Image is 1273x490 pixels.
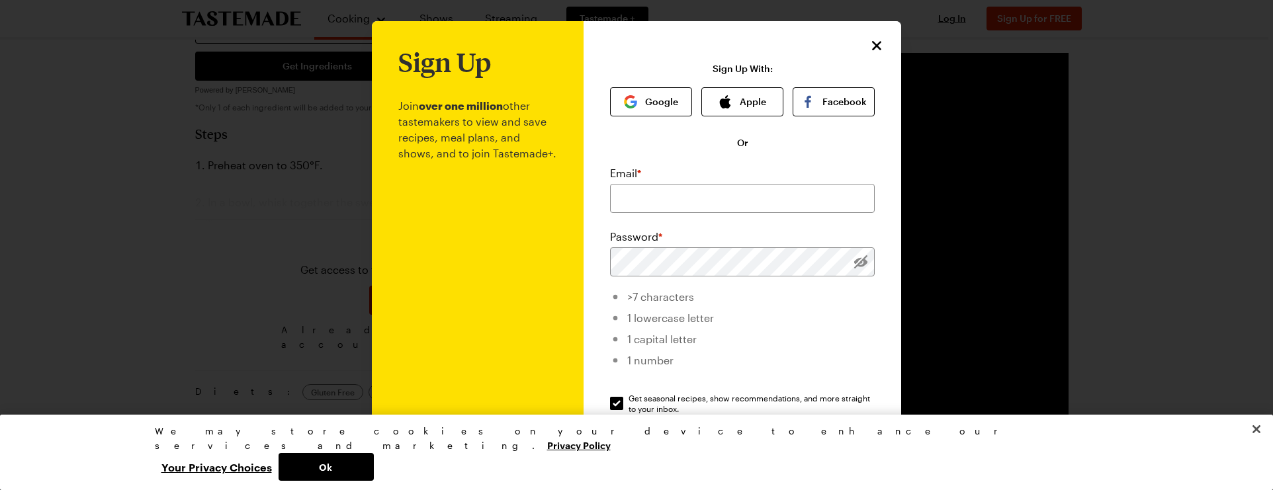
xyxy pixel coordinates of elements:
[610,87,692,116] button: Google
[701,87,783,116] button: Apple
[398,48,491,77] h1: Sign Up
[610,397,623,410] input: Get seasonal recipes, show recommendations, and more straight to your inbox.
[419,99,503,112] b: over one million
[627,333,697,345] span: 1 capital letter
[279,453,374,481] button: Ok
[155,424,1108,481] div: Privacy
[868,37,885,54] button: Close
[713,63,773,74] p: Sign Up With:
[155,453,279,481] button: Your Privacy Choices
[1242,415,1271,444] button: Close
[629,393,876,414] span: Get seasonal recipes, show recommendations, and more straight to your inbox.
[610,229,662,245] label: Password
[627,354,674,366] span: 1 number
[793,87,875,116] button: Facebook
[547,438,611,451] a: More information about your privacy, opens in a new tab
[737,136,748,149] span: Or
[627,311,714,324] span: 1 lowercase letter
[610,165,641,181] label: Email
[155,424,1108,453] div: We may store cookies on your device to enhance our services and marketing.
[627,290,694,303] span: >7 characters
